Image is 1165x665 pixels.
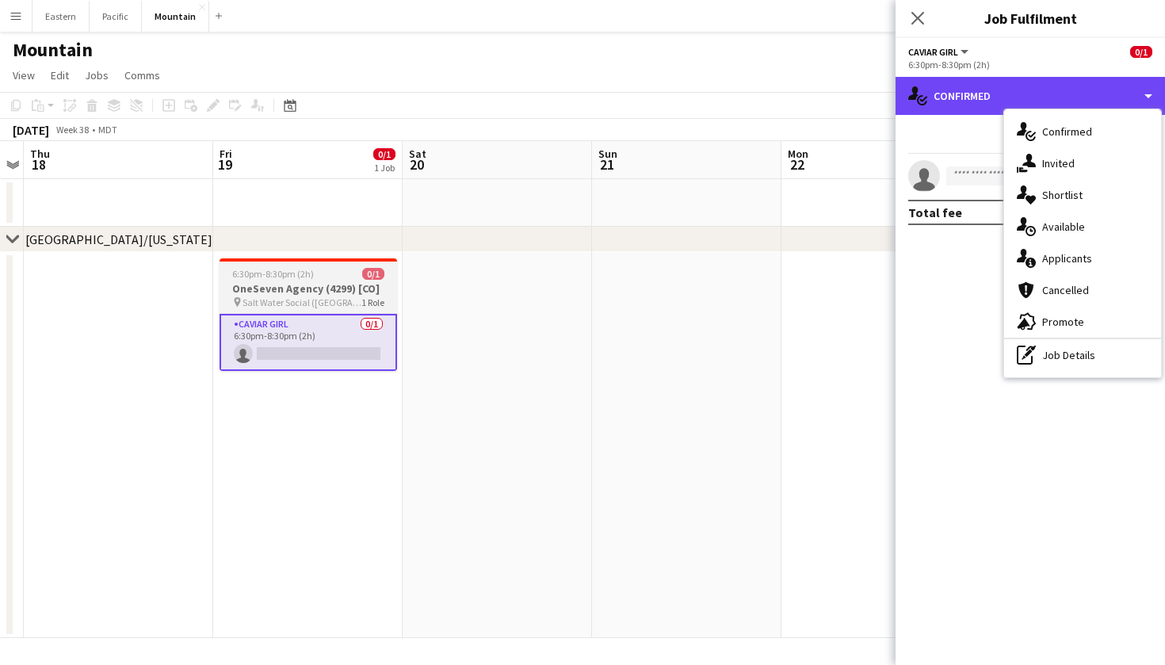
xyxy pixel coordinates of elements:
[373,148,395,160] span: 0/1
[1004,147,1161,179] div: Invited
[243,296,361,308] span: Salt Water Social ([GEOGRAPHIC_DATA], [GEOGRAPHIC_DATA])
[908,46,971,58] button: Caviar Girl
[788,147,808,161] span: Mon
[409,147,426,161] span: Sat
[85,68,109,82] span: Jobs
[28,155,50,174] span: 18
[896,8,1165,29] h3: Job Fulfilment
[1004,116,1161,147] div: Confirmed
[1004,339,1161,371] div: Job Details
[908,59,1152,71] div: 6:30pm-8:30pm (2h)
[90,1,142,32] button: Pacific
[13,38,93,62] h1: Mountain
[52,124,92,136] span: Week 38
[785,155,808,174] span: 22
[362,268,384,280] span: 0/1
[78,65,115,86] a: Jobs
[908,46,958,58] span: Caviar Girl
[44,65,75,86] a: Edit
[13,68,35,82] span: View
[142,1,209,32] button: Mountain
[220,314,397,371] app-card-role: Caviar Girl0/16:30pm-8:30pm (2h)
[1130,46,1152,58] span: 0/1
[908,204,962,220] div: Total fee
[25,231,212,247] div: [GEOGRAPHIC_DATA]/[US_STATE]
[361,296,384,308] span: 1 Role
[30,147,50,161] span: Thu
[32,1,90,32] button: Eastern
[118,65,166,86] a: Comms
[51,68,69,82] span: Edit
[374,162,395,174] div: 1 Job
[896,77,1165,115] div: Confirmed
[217,155,232,174] span: 19
[220,281,397,296] h3: OneSeven Agency (4299) [CO]
[407,155,426,174] span: 20
[596,155,617,174] span: 21
[1004,306,1161,338] div: Promote
[13,122,49,138] div: [DATE]
[220,258,397,371] app-job-card: 6:30pm-8:30pm (2h)0/1OneSeven Agency (4299) [CO] Salt Water Social ([GEOGRAPHIC_DATA], [GEOGRAPHI...
[220,147,232,161] span: Fri
[232,268,314,280] span: 6:30pm-8:30pm (2h)
[1004,274,1161,306] div: Cancelled
[98,124,117,136] div: MDT
[1004,179,1161,211] div: Shortlist
[124,68,160,82] span: Comms
[1004,243,1161,274] div: Applicants
[6,65,41,86] a: View
[598,147,617,161] span: Sun
[1004,211,1161,243] div: Available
